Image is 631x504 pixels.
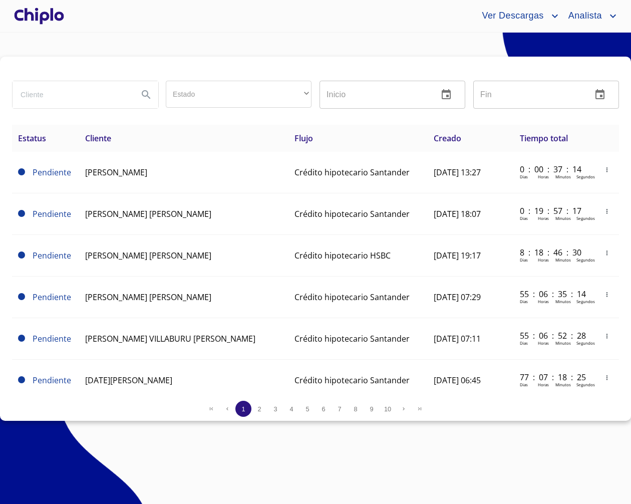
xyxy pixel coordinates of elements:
span: Crédito hipotecario Santander [294,167,410,178]
p: 55 : 06 : 52 : 28 [520,330,587,341]
span: Crédito hipotecario Santander [294,292,410,303]
button: 5 [299,401,315,417]
p: Dias [520,382,528,387]
p: 55 : 06 : 35 : 14 [520,289,587,300]
span: [PERSON_NAME] [PERSON_NAME] [85,208,211,219]
span: Crédito hipotecario Santander [294,375,410,386]
p: Horas [538,215,549,221]
span: Analista [561,8,607,24]
span: [DATE] 06:45 [434,375,481,386]
span: Pendiente [33,375,71,386]
span: [DATE] 18:07 [434,208,481,219]
p: Segundos [576,340,595,346]
p: Horas [538,257,549,263]
span: [PERSON_NAME] [PERSON_NAME] [85,250,211,261]
p: Minutos [555,299,571,304]
span: [DATE][PERSON_NAME] [85,375,172,386]
p: Dias [520,174,528,179]
button: 4 [283,401,299,417]
div: ​ [166,81,311,108]
span: [PERSON_NAME] VILLABURU [PERSON_NAME] [85,333,255,344]
span: 1 [241,405,245,413]
p: Minutos [555,174,571,179]
span: Cliente [85,133,111,144]
p: Horas [538,340,549,346]
span: [PERSON_NAME] [85,167,147,178]
p: 77 : 07 : 18 : 25 [520,372,587,383]
button: 7 [332,401,348,417]
p: Minutos [555,340,571,346]
button: 2 [251,401,267,417]
p: Segundos [576,257,595,263]
span: Pendiente [18,251,25,259]
p: Dias [520,215,528,221]
p: Segundos [576,382,595,387]
p: Minutos [555,215,571,221]
span: 2 [257,405,261,413]
span: [PERSON_NAME] [PERSON_NAME] [85,292,211,303]
p: Segundos [576,299,595,304]
button: 1 [235,401,251,417]
button: account of current user [474,8,560,24]
input: search [13,81,130,108]
span: 3 [273,405,277,413]
span: Crédito hipotecario Santander [294,333,410,344]
button: 9 [364,401,380,417]
button: 3 [267,401,283,417]
span: 9 [370,405,373,413]
p: 8 : 18 : 46 : 30 [520,247,587,258]
p: Horas [538,382,549,387]
span: Pendiente [33,250,71,261]
span: Ver Descargas [474,8,548,24]
span: [DATE] 19:17 [434,250,481,261]
span: Pendiente [33,167,71,178]
button: 6 [315,401,332,417]
span: 8 [354,405,357,413]
span: Estatus [18,133,46,144]
span: Pendiente [33,292,71,303]
p: 0 : 19 : 57 : 17 [520,205,587,216]
span: Flujo [294,133,313,144]
p: Dias [520,257,528,263]
span: Pendiente [18,210,25,217]
span: 4 [289,405,293,413]
p: Dias [520,299,528,304]
span: [DATE] 07:11 [434,333,481,344]
p: Minutos [555,257,571,263]
span: 7 [338,405,341,413]
span: Pendiente [33,333,71,344]
span: 5 [305,405,309,413]
span: 10 [384,405,391,413]
span: Pendiente [18,293,25,300]
button: Search [134,83,158,107]
p: Horas [538,174,549,179]
span: Creado [434,133,461,144]
span: Pendiente [18,168,25,175]
span: Tiempo total [520,133,568,144]
p: Dias [520,340,528,346]
span: Crédito hipotecario HSBC [294,250,391,261]
button: 8 [348,401,364,417]
span: Crédito hipotecario Santander [294,208,410,219]
span: [DATE] 13:27 [434,167,481,178]
span: 6 [322,405,325,413]
p: 0 : 00 : 37 : 14 [520,164,587,175]
p: Horas [538,299,549,304]
span: [DATE] 07:29 [434,292,481,303]
p: Segundos [576,215,595,221]
p: Segundos [576,174,595,179]
button: 10 [380,401,396,417]
button: account of current user [561,8,619,24]
span: Pendiente [33,208,71,219]
span: Pendiente [18,376,25,383]
span: Pendiente [18,335,25,342]
p: Minutos [555,382,571,387]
